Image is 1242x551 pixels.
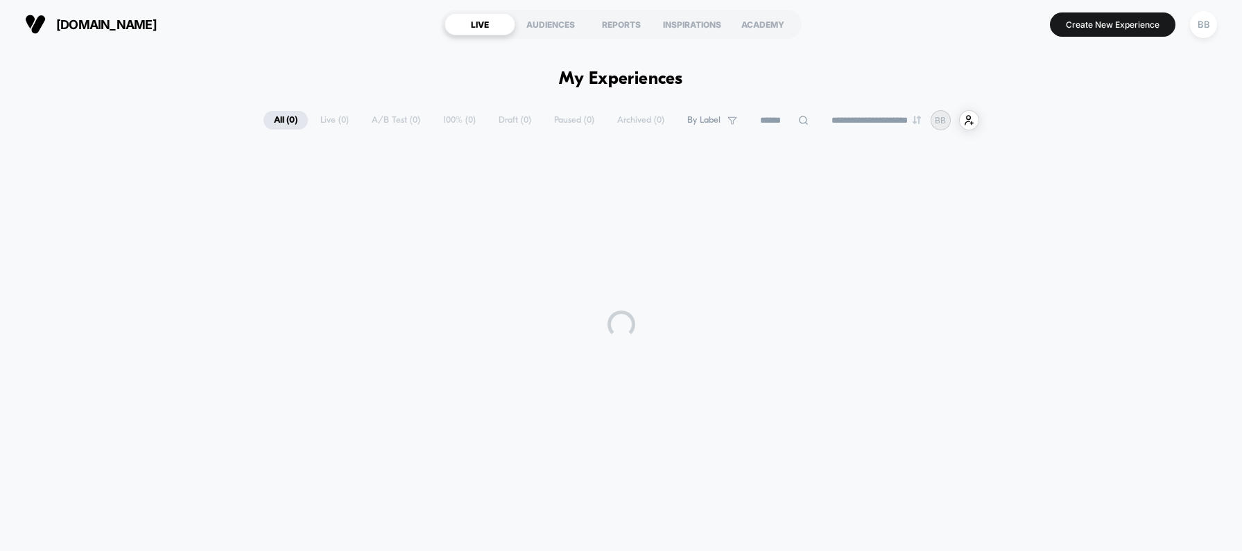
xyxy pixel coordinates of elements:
button: BB [1186,10,1221,39]
h1: My Experiences [559,69,683,89]
div: REPORTS [586,13,657,35]
p: BB [935,115,946,125]
button: [DOMAIN_NAME] [21,13,161,35]
div: INSPIRATIONS [657,13,727,35]
span: [DOMAIN_NAME] [56,17,157,32]
div: BB [1190,11,1217,38]
button: Create New Experience [1050,12,1175,37]
div: LIVE [445,13,515,35]
img: end [913,116,921,124]
img: Visually logo [25,14,46,35]
span: All ( 0 ) [264,111,308,130]
div: AUDIENCES [515,13,586,35]
div: ACADEMY [727,13,798,35]
span: By Label [687,115,721,125]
